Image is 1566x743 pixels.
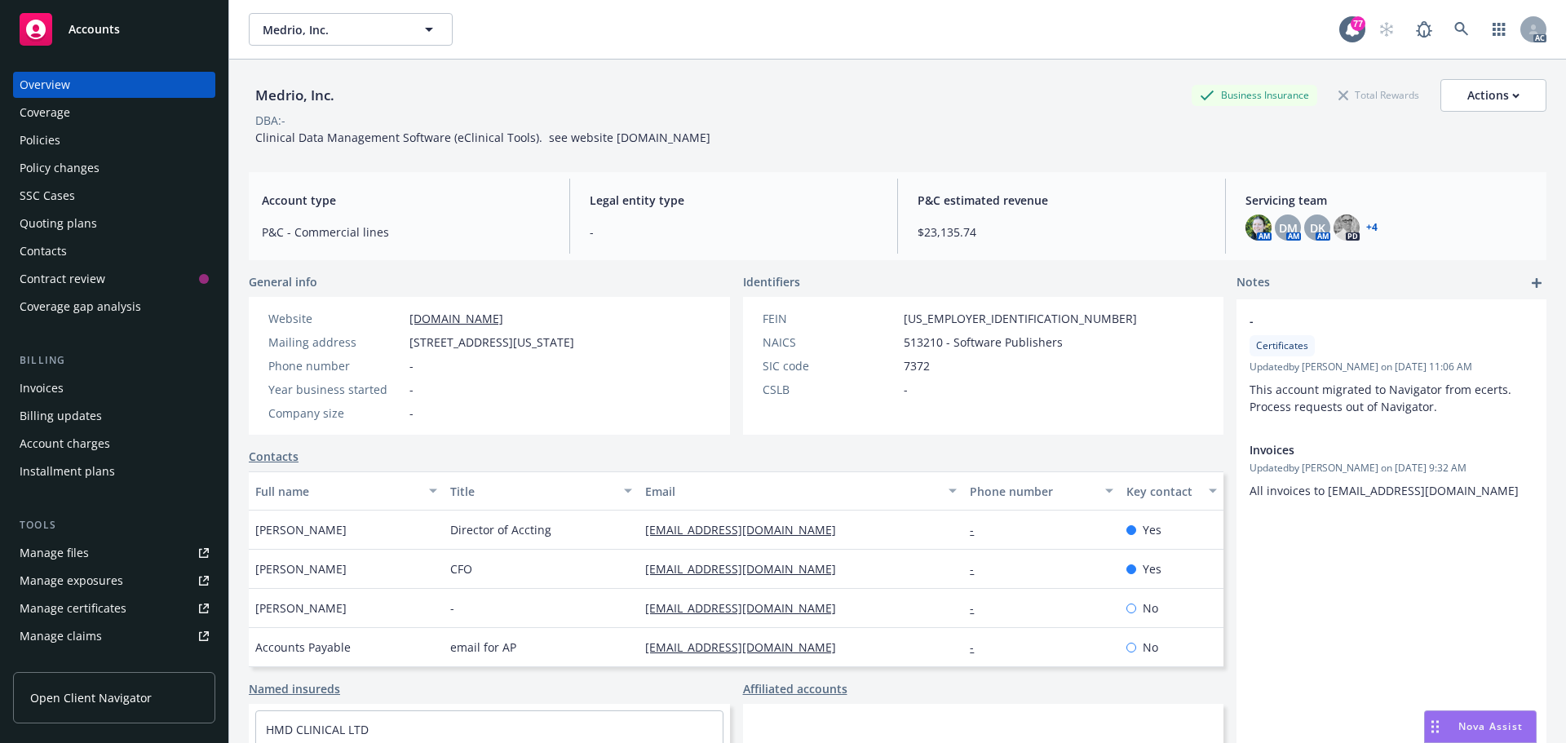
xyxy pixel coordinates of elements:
span: Identifiers [743,273,800,290]
span: Updated by [PERSON_NAME] on [DATE] 9:32 AM [1250,461,1533,475]
a: Named insureds [249,680,340,697]
div: Overview [20,72,70,98]
span: Updated by [PERSON_NAME] on [DATE] 11:06 AM [1250,360,1533,374]
a: [DOMAIN_NAME] [409,311,503,326]
span: Account type [262,192,550,209]
a: HMD CLINICAL LTD [266,722,369,737]
a: Quoting plans [13,210,215,237]
span: Director of Accting [450,521,551,538]
span: [US_EMPLOYER_IDENTIFICATION_NUMBER] [904,310,1137,327]
img: photo [1334,214,1360,241]
span: - [1250,312,1491,329]
a: +4 [1366,223,1378,232]
span: DK [1310,219,1325,237]
div: -CertificatesUpdatedby [PERSON_NAME] on [DATE] 11:06 AMThis account migrated to Navigator from ec... [1236,299,1546,428]
span: P&C estimated revenue [918,192,1205,209]
span: Certificates [1256,338,1308,353]
div: SIC code [763,357,897,374]
div: Contacts [20,238,67,264]
a: Affiliated accounts [743,680,847,697]
div: CSLB [763,381,897,398]
div: Total Rewards [1330,85,1427,105]
a: Start snowing [1370,13,1403,46]
a: Manage claims [13,623,215,649]
div: Tools [13,517,215,533]
button: Email [639,471,963,511]
div: Manage files [20,540,89,566]
button: Full name [249,471,444,511]
div: Company size [268,405,403,422]
div: Medrio, Inc. [249,85,341,106]
span: Medrio, Inc. [263,21,404,38]
div: Phone number [970,483,1095,500]
span: 7372 [904,357,930,374]
span: Accounts [69,23,120,36]
a: Manage exposures [13,568,215,594]
div: Phone number [268,357,403,374]
a: Account charges [13,431,215,457]
div: Website [268,310,403,327]
div: Manage BORs [20,651,96,677]
span: Nova Assist [1458,719,1523,733]
a: Invoices [13,375,215,401]
div: Actions [1467,80,1520,111]
div: 77 [1351,16,1365,31]
span: Open Client Navigator [30,689,152,706]
a: - [970,522,987,537]
div: Coverage [20,100,70,126]
a: [EMAIL_ADDRESS][DOMAIN_NAME] [645,522,849,537]
span: 513210 - Software Publishers [904,334,1063,351]
span: - [409,381,414,398]
span: All invoices to [EMAIL_ADDRESS][DOMAIN_NAME] [1250,483,1519,498]
div: Business Insurance [1192,85,1317,105]
a: [EMAIL_ADDRESS][DOMAIN_NAME] [645,600,849,616]
div: Billing updates [20,403,102,429]
a: SSC Cases [13,183,215,209]
a: [EMAIL_ADDRESS][DOMAIN_NAME] [645,561,849,577]
a: Search [1445,13,1478,46]
span: Accounts Payable [255,639,351,656]
div: FEIN [763,310,897,327]
a: Contacts [249,448,299,465]
a: add [1527,273,1546,293]
div: Quoting plans [20,210,97,237]
button: Medrio, Inc. [249,13,453,46]
div: SSC Cases [20,183,75,209]
span: DM [1279,219,1298,237]
a: Policies [13,127,215,153]
div: Manage exposures [20,568,123,594]
span: Yes [1143,560,1161,577]
button: Actions [1440,79,1546,112]
button: Nova Assist [1424,710,1537,743]
span: [PERSON_NAME] [255,521,347,538]
a: Switch app [1483,13,1515,46]
span: email for AP [450,639,516,656]
div: InvoicesUpdatedby [PERSON_NAME] on [DATE] 9:32 AMAll invoices to [EMAIL_ADDRESS][DOMAIN_NAME] [1236,428,1546,512]
a: [EMAIL_ADDRESS][DOMAIN_NAME] [645,639,849,655]
div: Manage claims [20,623,102,649]
a: Coverage [13,100,215,126]
span: No [1143,639,1158,656]
span: - [409,357,414,374]
span: General info [249,273,317,290]
a: Installment plans [13,458,215,484]
div: Policy changes [20,155,100,181]
a: - [970,600,987,616]
button: Title [444,471,639,511]
a: Report a Bug [1408,13,1440,46]
span: - [590,223,878,241]
div: Installment plans [20,458,115,484]
a: Policy changes [13,155,215,181]
div: Coverage gap analysis [20,294,141,320]
img: photo [1245,214,1272,241]
div: Email [645,483,939,500]
span: - [450,599,454,617]
button: Key contact [1120,471,1223,511]
a: - [970,561,987,577]
a: Coverage gap analysis [13,294,215,320]
span: [PERSON_NAME] [255,599,347,617]
div: Key contact [1126,483,1199,500]
span: - [904,381,908,398]
div: Invoices [20,375,64,401]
